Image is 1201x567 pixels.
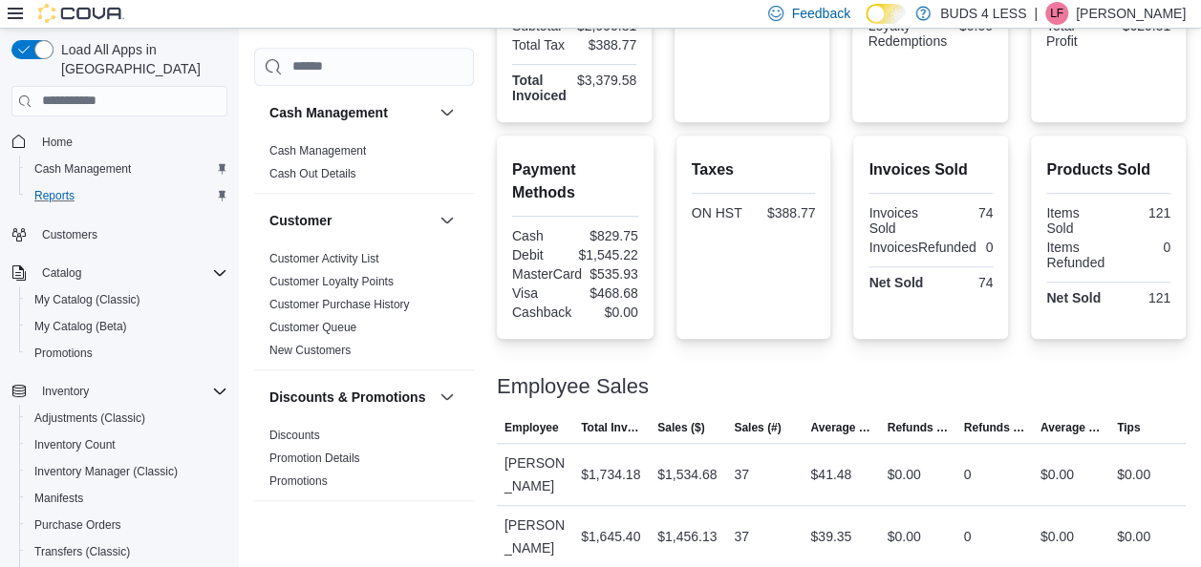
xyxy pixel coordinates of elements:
div: $0.00 [1040,525,1074,548]
span: Cash Management [27,157,227,180]
span: Average Sale [810,420,871,435]
div: Discounts & Promotions [254,424,474,500]
div: $0.00 [1117,525,1150,548]
span: Transfers (Classic) [27,540,227,563]
a: My Catalog (Classic) [27,288,148,311]
button: Catalog [34,262,89,284]
span: Catalog [42,265,81,281]
span: Tips [1117,420,1140,435]
span: Customer Purchase History [269,297,410,312]
div: $0.00 [887,525,920,548]
span: Inventory Count [27,433,227,456]
a: Customer Queue [269,321,356,334]
span: Cash Management [34,161,131,177]
button: Transfers (Classic) [19,538,235,565]
span: Adjustments (Classic) [34,410,145,426]
button: Discounts & Promotions [436,386,459,409]
div: Items Sold [1046,205,1104,236]
span: Sales (#) [734,420,781,435]
button: Cash Management [269,103,432,122]
div: Cash [512,228,571,243]
div: Debit [512,247,570,262]
a: Promotion Details [269,451,360,465]
a: Cash Management [269,144,366,157]
div: $1,456.13 [657,525,717,548]
span: Cash Out Details [269,166,356,181]
span: Customers [34,222,227,246]
div: 0 [964,525,972,548]
div: [PERSON_NAME] [497,506,573,567]
div: $1,734.18 [581,463,640,486]
span: Transfers (Classic) [34,544,130,559]
a: Customer Purchase History [269,298,410,311]
a: Promotions [27,342,100,365]
h3: Customer [269,211,332,230]
span: Inventory Manager (Classic) [27,460,227,483]
div: Leeanne Finn [1045,2,1068,25]
h3: Cash Management [269,103,388,122]
div: 0 [983,240,993,255]
span: Purchase Orders [27,514,227,536]
div: $388.77 [578,37,636,52]
h2: Invoices Sold [869,158,993,181]
img: Cova [38,4,124,23]
a: Customer Activity List [269,252,379,265]
span: My Catalog (Classic) [27,288,227,311]
div: Visa [512,285,571,301]
h3: Employee Sales [497,375,649,398]
a: Inventory Manager (Classic) [27,460,185,483]
span: My Catalog (Classic) [34,292,140,307]
a: Customer Loyalty Points [269,275,394,288]
span: Reports [34,188,75,203]
span: Customer Loyalty Points [269,274,394,289]
div: Loyalty Redemptions [868,18,947,49]
div: ON HST [692,205,750,220]
div: $1,534.68 [657,463,717,486]
button: Promotions [19,340,235,367]
p: [PERSON_NAME] [1076,2,1186,25]
span: LF [1050,2,1063,25]
div: 37 [734,525,749,548]
button: Catalog [4,260,235,286]
div: InvoicesRefunded [869,240,976,255]
span: Cash Management [269,143,366,158]
div: Total Profit [1046,18,1104,49]
a: Discounts [269,429,320,442]
a: Manifests [27,487,91,510]
span: Inventory Manager (Classic) [34,464,178,479]
strong: Total Invoiced [512,73,567,103]
h2: Products Sold [1046,158,1170,181]
a: Purchase Orders [27,514,129,536]
span: My Catalog (Beta) [34,319,127,334]
div: 37 [734,463,749,486]
button: Manifests [19,485,235,512]
button: Reports [19,182,235,209]
div: $0.00 [579,304,637,320]
span: Reports [27,184,227,207]
div: Invoices Sold [869,205,927,236]
span: My Catalog (Beta) [27,315,227,338]
span: Total Invoiced [581,420,642,435]
p: BUDS 4 LESS [940,2,1026,25]
div: $1,645.40 [581,525,640,548]
button: Customer [269,211,432,230]
span: Dark Mode [866,24,867,25]
div: $0.00 [887,463,920,486]
div: $0.00 [1040,463,1074,486]
span: Adjustments (Classic) [27,407,227,430]
span: Promotion Details [269,451,360,466]
span: Load All Apps in [GEOGRAPHIC_DATA] [54,40,227,78]
div: Cash Management [254,139,474,193]
div: 121 [1112,290,1170,305]
span: Home [42,135,73,150]
div: Items Refunded [1046,240,1104,270]
button: Cash Management [436,101,459,124]
span: Promotions [27,342,227,365]
span: Home [34,130,227,154]
h3: Discounts & Promotions [269,388,425,407]
span: New Customers [269,343,351,358]
a: Adjustments (Classic) [27,407,153,430]
a: Customers [34,223,105,246]
span: Refunds ($) [887,420,948,435]
div: MasterCard [512,266,582,282]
